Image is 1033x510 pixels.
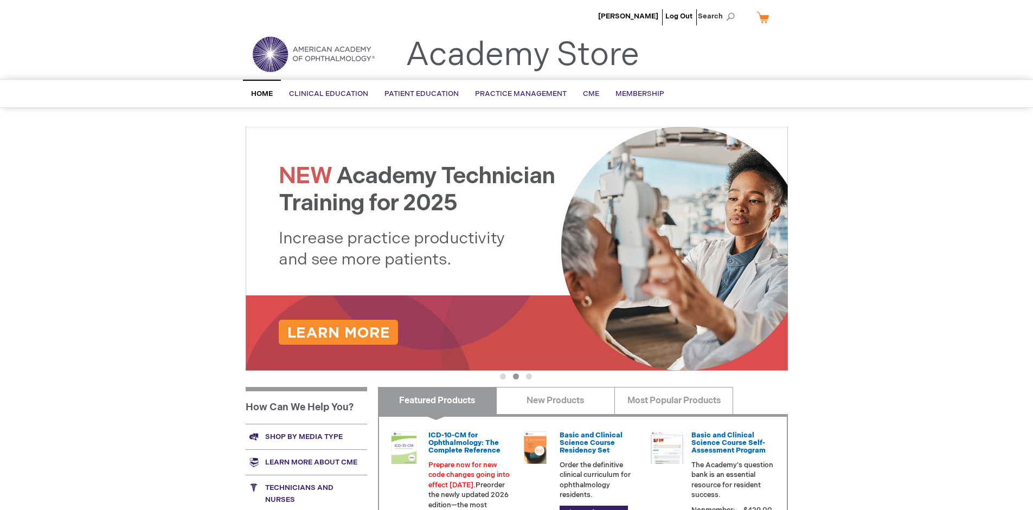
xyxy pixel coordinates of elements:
[246,449,367,475] a: Learn more about CME
[289,89,368,98] span: Clinical Education
[615,89,664,98] span: Membership
[428,461,510,489] font: Prepare now for new code changes going into effect [DATE].
[378,387,497,414] a: Featured Products
[384,89,459,98] span: Patient Education
[598,12,658,21] a: [PERSON_NAME]
[560,431,623,455] a: Basic and Clinical Science Course Residency Set
[519,431,551,464] img: 02850963u_47.png
[475,89,567,98] span: Practice Management
[691,460,774,500] p: The Academy's question bank is an essential resource for resident success.
[406,36,639,75] a: Academy Store
[665,12,692,21] a: Log Out
[698,5,739,27] span: Search
[251,89,273,98] span: Home
[691,431,766,455] a: Basic and Clinical Science Course Self-Assessment Program
[560,460,642,500] p: Order the definitive clinical curriculum for ophthalmology residents.
[388,431,420,464] img: 0120008u_42.png
[246,387,367,424] h1: How Can We Help You?
[496,387,615,414] a: New Products
[246,424,367,449] a: Shop by media type
[428,431,501,455] a: ICD-10-CM for Ophthalmology: The Complete Reference
[583,89,599,98] span: CME
[614,387,733,414] a: Most Popular Products
[513,373,519,379] button: 2 of 3
[651,431,683,464] img: bcscself_20.jpg
[526,373,532,379] button: 3 of 3
[500,373,506,379] button: 1 of 3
